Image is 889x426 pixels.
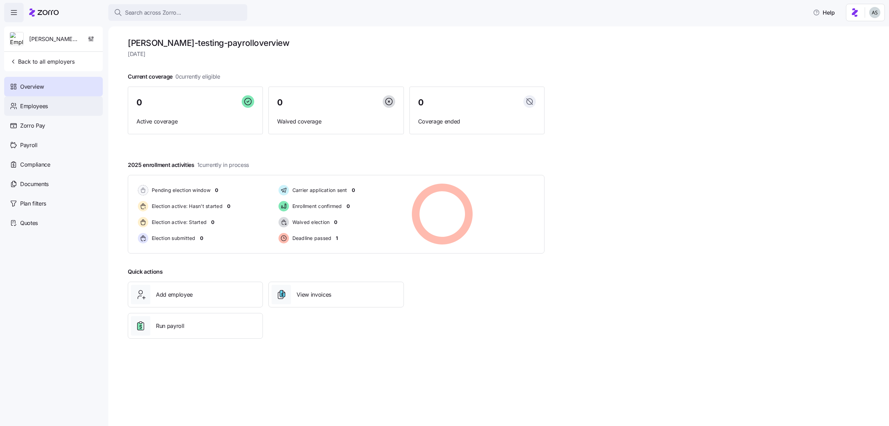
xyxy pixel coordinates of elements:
span: [PERSON_NAME]-testing-payroll [29,35,79,43]
span: 0 [136,98,142,107]
span: 1 [336,235,338,242]
span: Compliance [20,160,50,169]
span: 1 currently in process [197,161,249,169]
span: 0 [334,219,337,226]
span: Quick actions [128,267,163,276]
span: 0 [352,187,355,194]
span: Back to all employers [10,57,75,66]
span: Overview [20,82,44,91]
span: 0 [215,187,218,194]
span: 2025 enrollment activities [128,161,249,169]
span: Search across Zorro... [125,8,181,17]
a: Payroll [4,135,103,155]
span: 0 [418,98,424,107]
span: Pending election window [150,187,210,194]
span: View invoices [297,290,331,299]
span: Waived coverage [277,117,395,126]
img: c4d3a52e2a848ea5f7eb308790fba1e4 [869,7,880,18]
span: [DATE] [128,50,545,58]
span: 0 [211,219,214,226]
a: Employees [4,96,103,116]
span: Help [813,8,835,17]
button: Back to all employers [7,55,77,69]
span: 0 [347,203,350,210]
span: Zorro Pay [20,121,45,130]
span: Election active: Hasn't started [150,203,223,210]
span: Run payroll [156,322,184,330]
span: Plan filters [20,199,46,208]
button: Search across Zorro... [108,4,247,21]
span: Add employee [156,290,193,299]
span: Quotes [20,219,38,227]
h1: [PERSON_NAME]-testing-payroll overview [128,38,545,48]
span: Payroll [20,141,38,150]
span: Election submitted [150,235,196,242]
span: 0 [200,235,203,242]
span: Enrollment confirmed [290,203,342,210]
span: Coverage ended [418,117,536,126]
span: 0 [227,203,230,210]
span: Documents [20,180,49,188]
span: Employees [20,102,48,111]
img: Employer logo [10,32,23,46]
a: Overview [4,77,103,96]
span: Deadline passed [290,235,332,242]
a: Quotes [4,213,103,233]
span: Waived election [290,219,330,226]
span: 0 currently eligible [175,72,220,81]
button: Help [807,6,840,19]
a: Plan filters [4,194,103,213]
span: Active coverage [136,117,254,126]
a: Compliance [4,155,103,174]
a: Documents [4,174,103,194]
span: Carrier application sent [290,187,347,194]
span: 0 [277,98,283,107]
span: Election active: Started [150,219,207,226]
a: Zorro Pay [4,116,103,135]
span: Current coverage [128,72,220,81]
